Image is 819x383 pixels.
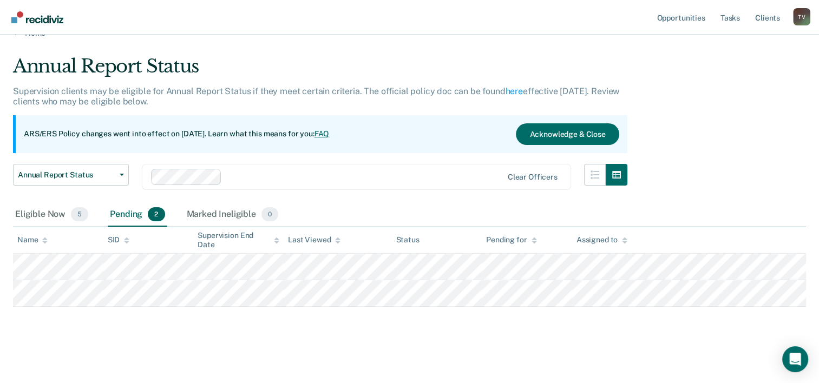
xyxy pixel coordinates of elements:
div: SID [108,235,130,245]
span: Annual Report Status [18,170,115,180]
div: Last Viewed [288,235,340,245]
img: Recidiviz [11,11,63,23]
button: Acknowledge & Close [516,123,619,145]
div: Pending for [486,235,536,245]
div: Status [396,235,419,245]
div: Marked Ineligible0 [185,203,281,227]
button: Annual Report Status [13,164,129,186]
div: Annual Report Status [13,55,627,86]
div: Open Intercom Messenger [782,346,808,372]
div: Name [17,235,48,245]
p: Supervision clients may be eligible for Annual Report Status if they meet certain criteria. The o... [13,86,619,107]
div: T V [793,8,810,25]
p: ARS/ERS Policy changes went into effect on [DATE]. Learn what this means for you: [24,129,329,140]
span: 2 [148,207,165,221]
a: FAQ [315,129,330,138]
div: Supervision End Date [198,231,279,249]
span: 0 [261,207,278,221]
div: Assigned to [576,235,627,245]
span: 5 [71,207,88,221]
a: here [506,86,523,96]
div: Pending2 [108,203,167,227]
div: Eligible Now5 [13,203,90,227]
div: Clear officers [508,173,558,182]
button: Profile dropdown button [793,8,810,25]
